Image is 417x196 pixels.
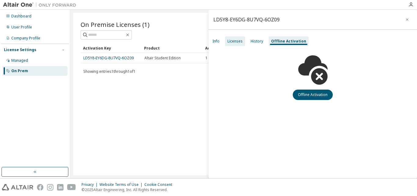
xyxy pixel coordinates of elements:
[227,39,243,44] div: Licenses
[213,17,280,22] div: LD5Y8-EY6DG-8U7VQ-6OZ09
[205,43,261,53] div: Activation Allowed
[11,25,32,30] div: User Profile
[81,20,150,29] span: On Premise Licenses (1)
[205,56,208,61] span: 1
[293,90,333,100] button: Offline Activation
[4,47,36,52] div: License Settings
[11,14,31,19] div: Dashboard
[100,182,144,187] div: Website Terms of Use
[82,187,176,192] p: © 2025 Altair Engineering, Inc. All Rights Reserved.
[11,58,28,63] div: Managed
[57,184,63,190] img: linkedin.svg
[144,56,181,61] span: Altair Student Edition
[212,39,219,44] div: Info
[144,182,176,187] div: Cookie Consent
[11,36,40,41] div: Company Profile
[11,68,28,73] div: On Prem
[2,184,33,190] img: altair_logo.svg
[37,184,43,190] img: facebook.svg
[271,39,306,44] div: Offline Activation
[251,39,263,44] div: History
[82,182,100,187] div: Privacy
[67,184,76,190] img: youtube.svg
[47,184,53,190] img: instagram.svg
[3,2,79,8] img: Altair One
[83,43,139,53] div: Activation Key
[144,43,200,53] div: Product
[83,55,134,61] a: LD5Y8-EY6DG-8U7VQ-6OZ09
[83,69,136,74] span: Showing entries 1 through 1 of 1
